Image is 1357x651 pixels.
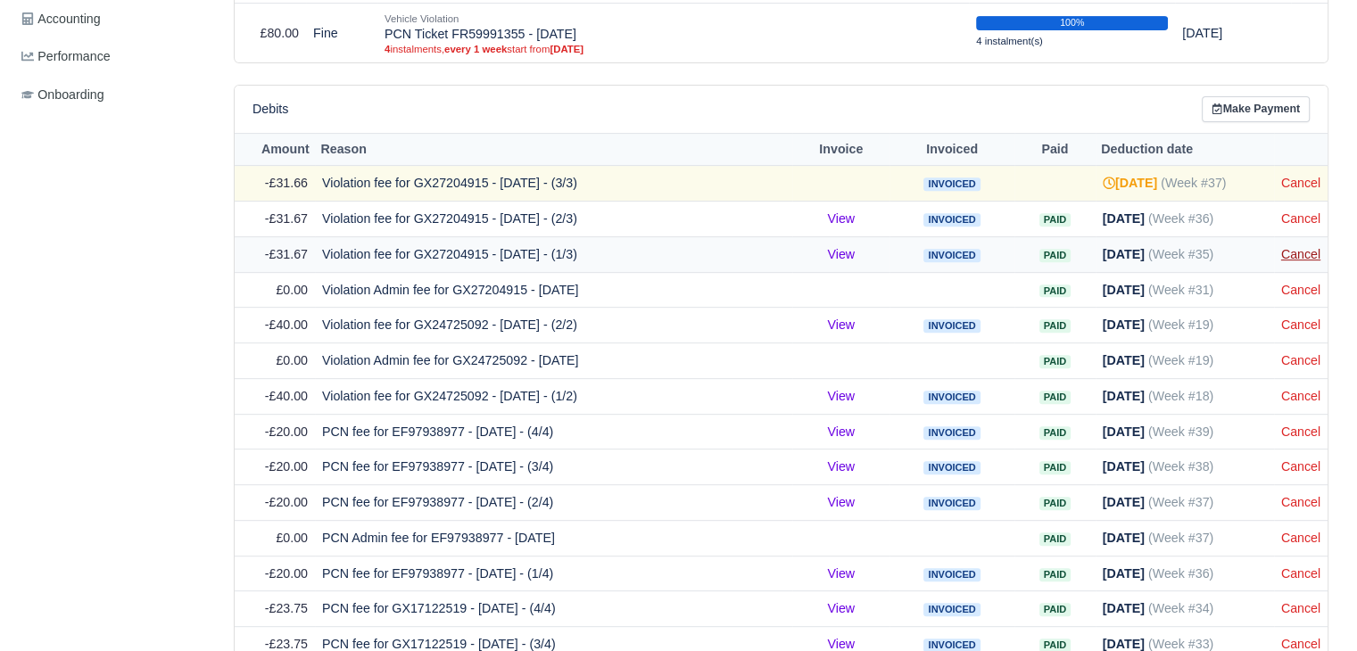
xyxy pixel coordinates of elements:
strong: every 1 week [444,44,507,54]
strong: [DATE] [550,44,583,54]
a: Cancel [1281,211,1320,226]
a: Cancel [1281,283,1320,297]
span: -£23.75 [265,601,308,615]
strong: [DATE] [1103,459,1145,474]
span: Invoiced [923,603,980,616]
strong: [DATE] [1103,424,1145,439]
td: PCN fee for GX17122519 - [DATE] - (4/4) [315,591,792,627]
span: Invoiced [923,319,980,333]
td: Violation fee for GX24725092 - [DATE] - (2/2) [315,308,792,343]
strong: [DATE] [1103,353,1145,367]
span: Performance [21,46,111,67]
td: Violation fee for GX27204915 - [DATE] - (3/3) [315,166,792,202]
td: PCN Ticket FR59991355 - [DATE] [377,4,969,62]
span: Paid [1039,213,1071,227]
span: (Week #31) [1148,283,1213,297]
span: Invoiced [923,497,980,510]
span: (Week #19) [1148,317,1213,332]
a: View [827,459,855,474]
td: Violation Admin fee for GX27204915 - [DATE] [315,272,792,308]
a: Cancel [1281,353,1320,367]
span: Paid [1039,568,1071,581]
td: £80.00 [235,4,306,62]
strong: [DATE] [1103,176,1157,190]
strong: [DATE] [1103,247,1145,261]
strong: [DATE] [1103,566,1145,581]
td: Fine [306,4,377,62]
span: Accounting [21,9,101,29]
th: Amount [235,133,315,166]
td: PCN fee for EF97938977 - [DATE] - (3/4) [315,449,792,485]
span: Paid [1039,249,1071,262]
th: Invoiced [889,133,1014,166]
span: Invoiced [923,249,980,262]
a: Cancel [1281,531,1320,545]
a: Cancel [1281,459,1320,474]
strong: [DATE] [1103,317,1145,332]
span: -£31.67 [265,211,308,226]
h6: Debits [252,102,288,117]
td: Violation fee for GX27204915 - [DATE] - (2/3) [315,202,792,237]
span: (Week #36) [1148,211,1213,226]
span: Onboarding [21,85,104,105]
small: instalments, start from [385,43,962,55]
small: Vehicle Violation [385,13,459,24]
a: View [827,211,855,226]
a: View [827,424,855,439]
span: Paid [1039,319,1071,333]
a: Cancel [1281,495,1320,509]
span: -£20.00 [265,459,308,474]
a: View [827,389,855,403]
span: (Week #39) [1148,424,1213,439]
a: Cancel [1281,176,1320,190]
a: View [827,637,855,651]
td: PCN fee for EF97938977 - [DATE] - (1/4) [315,556,792,591]
a: Cancel [1281,317,1320,332]
span: £0.00 [276,283,308,297]
td: [DATE] [1175,4,1291,62]
iframe: Chat Widget [1268,565,1357,651]
span: Paid [1039,426,1071,440]
span: Paid [1039,532,1071,546]
span: £0.00 [276,531,308,545]
span: (Week #35) [1148,247,1213,261]
strong: [DATE] [1103,531,1145,545]
strong: [DATE] [1103,495,1145,509]
strong: [DATE] [1103,637,1145,651]
a: View [827,495,855,509]
span: -£23.75 [265,637,308,651]
a: Cancel [1281,424,1320,439]
span: (Week #37) [1161,176,1226,190]
span: (Week #33) [1148,637,1213,651]
span: (Week #38) [1148,459,1213,474]
td: PCN fee for EF97938977 - [DATE] - (4/4) [315,414,792,449]
td: PCN Admin fee for EF97938977 - [DATE] [315,520,792,556]
span: -£40.00 [265,317,308,332]
span: -£31.67 [265,247,308,261]
span: (Week #34) [1148,601,1213,615]
a: Cancel [1281,389,1320,403]
a: View [827,566,855,581]
span: (Week #19) [1148,353,1213,367]
small: 4 instalment(s) [976,36,1043,46]
a: Onboarding [14,78,212,112]
span: (Week #37) [1148,531,1213,545]
span: Paid [1039,284,1071,298]
td: Violation fee for GX27204915 - [DATE] - (1/3) [315,236,792,272]
a: Make Payment [1202,96,1310,122]
span: Invoiced [923,213,980,227]
span: Invoiced [923,568,980,581]
div: 100% [976,16,1168,30]
span: £0.00 [276,353,308,367]
td: Violation Admin fee for GX24725092 - [DATE] [315,343,792,379]
strong: [DATE] [1103,389,1145,403]
span: -£40.00 [265,389,308,403]
th: Paid [1014,133,1096,166]
strong: [DATE] [1103,601,1145,615]
span: (Week #36) [1148,566,1213,581]
span: Paid [1039,497,1071,510]
strong: 4 [385,44,390,54]
a: Performance [14,39,212,74]
td: Violation fee for GX24725092 - [DATE] - (1/2) [315,378,792,414]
